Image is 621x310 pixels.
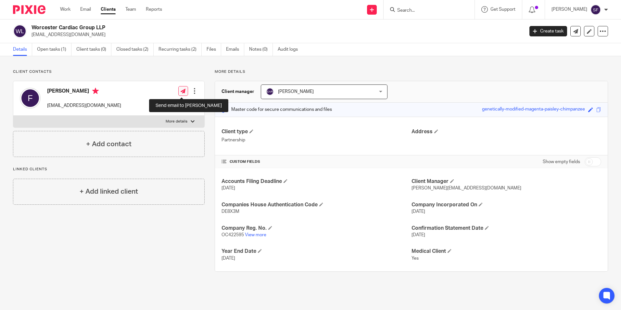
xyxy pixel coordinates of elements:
[13,69,205,74] p: Client contacts
[158,43,202,56] a: Recurring tasks (2)
[116,43,154,56] a: Closed tasks (2)
[412,178,601,185] h4: Client Manager
[222,186,235,190] span: [DATE]
[245,233,266,237] a: View more
[101,6,116,13] a: Clients
[13,5,45,14] img: Pixie
[222,233,244,237] span: OC422595
[80,6,91,13] a: Email
[397,8,455,14] input: Search
[166,119,187,124] p: More details
[551,6,587,13] p: [PERSON_NAME]
[226,43,244,56] a: Emails
[412,248,601,255] h4: Medical Client
[86,139,132,149] h4: + Add contact
[222,248,411,255] h4: Year End Date
[20,88,41,109] img: svg%3E
[47,102,121,109] p: [EMAIL_ADDRESS][DOMAIN_NAME]
[266,88,274,96] img: svg%3E
[222,225,411,232] h4: Company Reg. No.
[47,88,121,96] h4: [PERSON_NAME]
[32,32,520,38] p: [EMAIL_ADDRESS][DOMAIN_NAME]
[543,159,580,165] label: Show empty fields
[412,209,425,214] span: [DATE]
[222,88,254,95] h3: Client manager
[13,43,32,56] a: Details
[412,201,601,208] h4: Company Incorporated On
[222,201,411,208] h4: Companies House Authentication Code
[278,89,314,94] span: [PERSON_NAME]
[37,43,71,56] a: Open tasks (1)
[125,6,136,13] a: Team
[220,106,332,113] p: Master code for secure communications and files
[482,106,585,113] div: genetically-modified-magenta-paisley-chimpanzee
[412,233,425,237] span: [DATE]
[13,24,27,38] img: svg%3E
[13,167,205,172] p: Linked clients
[222,159,411,164] h4: CUSTOM FIELDS
[215,69,608,74] p: More details
[76,43,111,56] a: Client tasks (0)
[490,7,515,12] span: Get Support
[32,24,422,31] h2: Worcester Cardiac Group LLP
[60,6,70,13] a: Work
[412,256,419,261] span: Yes
[222,128,411,135] h4: Client type
[249,43,273,56] a: Notes (0)
[412,186,521,190] span: [PERSON_NAME][EMAIL_ADDRESS][DOMAIN_NAME]
[222,209,239,214] span: DE8X3M
[412,225,601,232] h4: Confirmation Statement Date
[590,5,601,15] img: svg%3E
[207,43,221,56] a: Files
[222,178,411,185] h4: Accounts Filing Deadline
[146,6,162,13] a: Reports
[80,187,138,197] h4: + Add linked client
[222,137,411,143] p: Partnership
[529,26,567,36] a: Create task
[412,128,601,135] h4: Address
[278,43,303,56] a: Audit logs
[92,88,99,94] i: Primary
[222,256,235,261] span: [DATE]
